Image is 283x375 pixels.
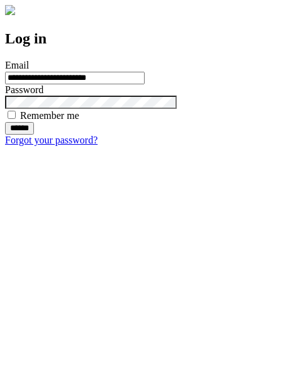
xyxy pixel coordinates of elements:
[5,60,29,70] label: Email
[5,84,43,95] label: Password
[5,30,278,47] h2: Log in
[5,135,97,145] a: Forgot your password?
[5,5,15,15] img: logo-4e3dc11c47720685a147b03b5a06dd966a58ff35d612b21f08c02c0306f2b779.png
[20,110,79,121] label: Remember me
